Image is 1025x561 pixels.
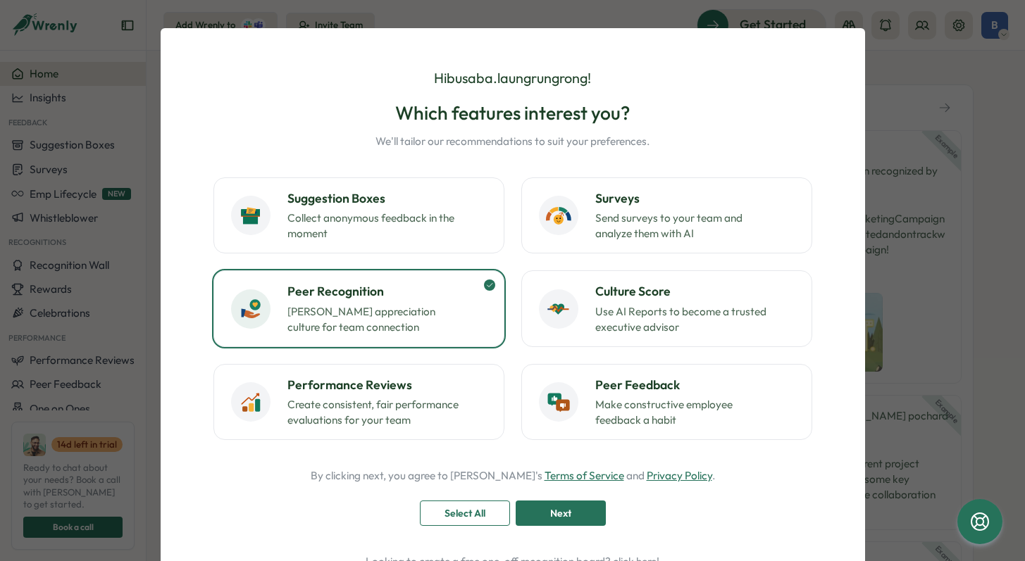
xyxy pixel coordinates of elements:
[311,468,715,484] p: By clicking next, you agree to [PERSON_NAME]'s and .
[595,282,795,301] h3: Culture Score
[647,469,712,482] a: Privacy Policy
[287,210,464,241] p: Collect anonymous feedback in the moment
[516,500,606,526] button: Next
[287,282,487,301] h3: Peer Recognition
[595,210,771,241] p: Send surveys to your team and analyze them with AI
[521,177,812,253] button: SurveysSend surveys to your team and analyze them with AI
[521,364,812,440] button: Peer FeedbackMake constructive employee feedback a habit
[375,134,650,149] p: We'll tailor our recommendations to suit your preferences.
[434,68,591,89] p: Hi busaba.laungrungrong !
[595,304,771,335] p: Use AI Reports to become a trusted executive advisor
[595,189,795,208] h3: Surveys
[521,270,812,346] button: Culture ScoreUse AI Reports to become a trusted executive advisor
[545,469,624,482] a: Terms of Service
[550,501,571,525] span: Next
[213,364,504,440] button: Performance ReviewsCreate consistent, fair performance evaluations for your team
[287,376,487,394] h3: Performance Reviews
[445,501,485,525] span: Select All
[213,177,504,253] button: Suggestion BoxesCollect anonymous feedback in the moment
[213,270,504,346] button: Peer Recognition[PERSON_NAME] appreciation culture for team connection
[420,500,510,526] button: Select All
[287,189,487,208] h3: Suggestion Boxes
[595,397,771,428] p: Make constructive employee feedback a habit
[287,397,464,428] p: Create consistent, fair performance evaluations for your team
[375,101,650,125] h2: Which features interest you?
[287,304,464,335] p: [PERSON_NAME] appreciation culture for team connection
[595,376,795,394] h3: Peer Feedback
